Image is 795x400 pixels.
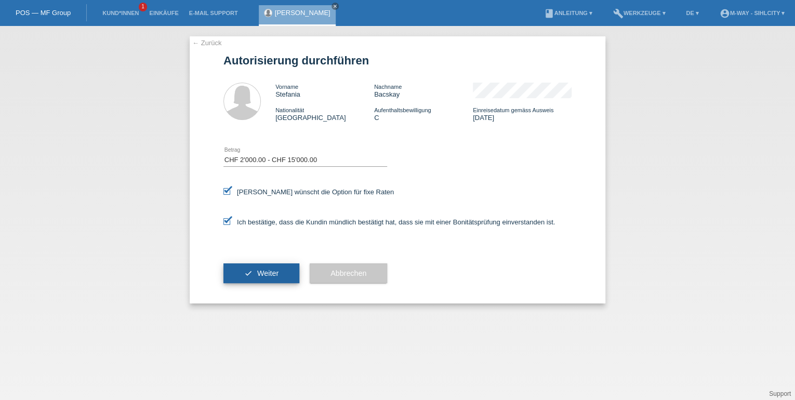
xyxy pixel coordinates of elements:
[223,54,572,67] h1: Autorisierung durchführen
[192,39,221,47] a: ← Zurück
[139,3,147,11] span: 1
[16,9,71,17] a: POS — MF Group
[332,3,339,10] a: close
[275,107,304,113] span: Nationalität
[681,10,704,16] a: DE ▾
[769,390,791,397] a: Support
[275,84,298,90] span: Vorname
[333,4,338,9] i: close
[144,10,183,16] a: Einkäufe
[473,107,553,113] span: Einreisedatum gemäss Ausweis
[97,10,144,16] a: Kund*innen
[223,188,394,196] label: [PERSON_NAME] wünscht die Option für fixe Raten
[310,263,387,283] button: Abbrechen
[720,8,730,19] i: account_circle
[473,106,572,122] div: [DATE]
[275,106,374,122] div: [GEOGRAPHIC_DATA]
[374,107,431,113] span: Aufenthaltsbewilligung
[275,9,330,17] a: [PERSON_NAME]
[608,10,671,16] a: buildWerkzeuge ▾
[538,10,597,16] a: bookAnleitung ▾
[374,106,473,122] div: C
[257,269,279,277] span: Weiter
[330,269,366,277] span: Abbrechen
[223,218,555,226] label: Ich bestätige, dass die Kundin mündlich bestätigt hat, dass sie mit einer Bonitätsprüfung einvers...
[613,8,624,19] i: build
[275,83,374,98] div: Stefania
[184,10,243,16] a: E-Mail Support
[544,8,554,19] i: book
[244,269,253,277] i: check
[374,84,402,90] span: Nachname
[223,263,299,283] button: check Weiter
[374,83,473,98] div: Bacskay
[714,10,790,16] a: account_circlem-way - Sihlcity ▾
